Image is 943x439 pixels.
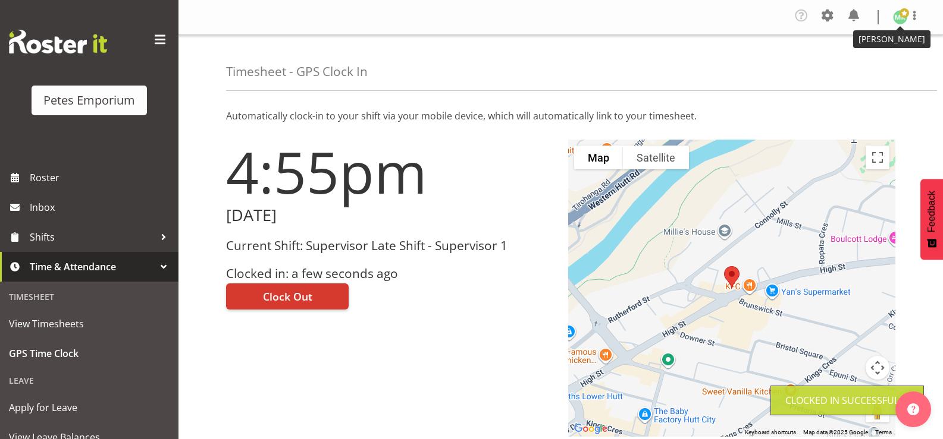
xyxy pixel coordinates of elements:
[571,421,610,437] img: Google
[623,146,689,169] button: Show satellite imagery
[30,198,173,216] span: Inbox
[226,283,349,309] button: Clock Out
[3,285,176,309] div: Timesheet
[920,179,943,260] button: Feedback - Show survey
[226,239,554,252] h3: Current Shift: Supervisor Late Shift - Supervisor 1
[30,169,173,187] span: Roster
[9,399,170,416] span: Apply for Leave
[9,315,170,333] span: View Timesheets
[893,10,907,24] img: melanie-richardson713.jpg
[574,146,623,169] button: Show street map
[3,368,176,393] div: Leave
[745,428,796,437] button: Keyboard shortcuts
[907,403,919,415] img: help-xxl-2.png
[226,109,895,123] p: Automatically clock-in to your shift via your mobile device, which will automatically link to you...
[9,345,170,362] span: GPS Time Clock
[263,289,312,304] span: Clock Out
[9,30,107,53] img: Rosterit website logo
[866,146,889,169] button: Toggle fullscreen view
[226,267,554,280] h3: Clocked in: a few seconds ago
[226,65,368,78] h4: Timesheet - GPS Clock In
[866,356,889,380] button: Map camera controls
[875,429,892,435] a: Terms (opens in new tab)
[30,228,155,246] span: Shifts
[803,429,868,435] span: Map data ©2025 Google
[226,140,554,204] h1: 4:55pm
[3,339,176,368] a: GPS Time Clock
[3,309,176,339] a: View Timesheets
[3,393,176,422] a: Apply for Leave
[926,191,937,232] span: Feedback
[226,206,554,225] h2: [DATE]
[785,393,909,408] div: Clocked in Successfully
[571,421,610,437] a: Open this area in Google Maps (opens a new window)
[30,258,155,276] span: Time & Attendance
[43,91,135,109] div: Petes Emporium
